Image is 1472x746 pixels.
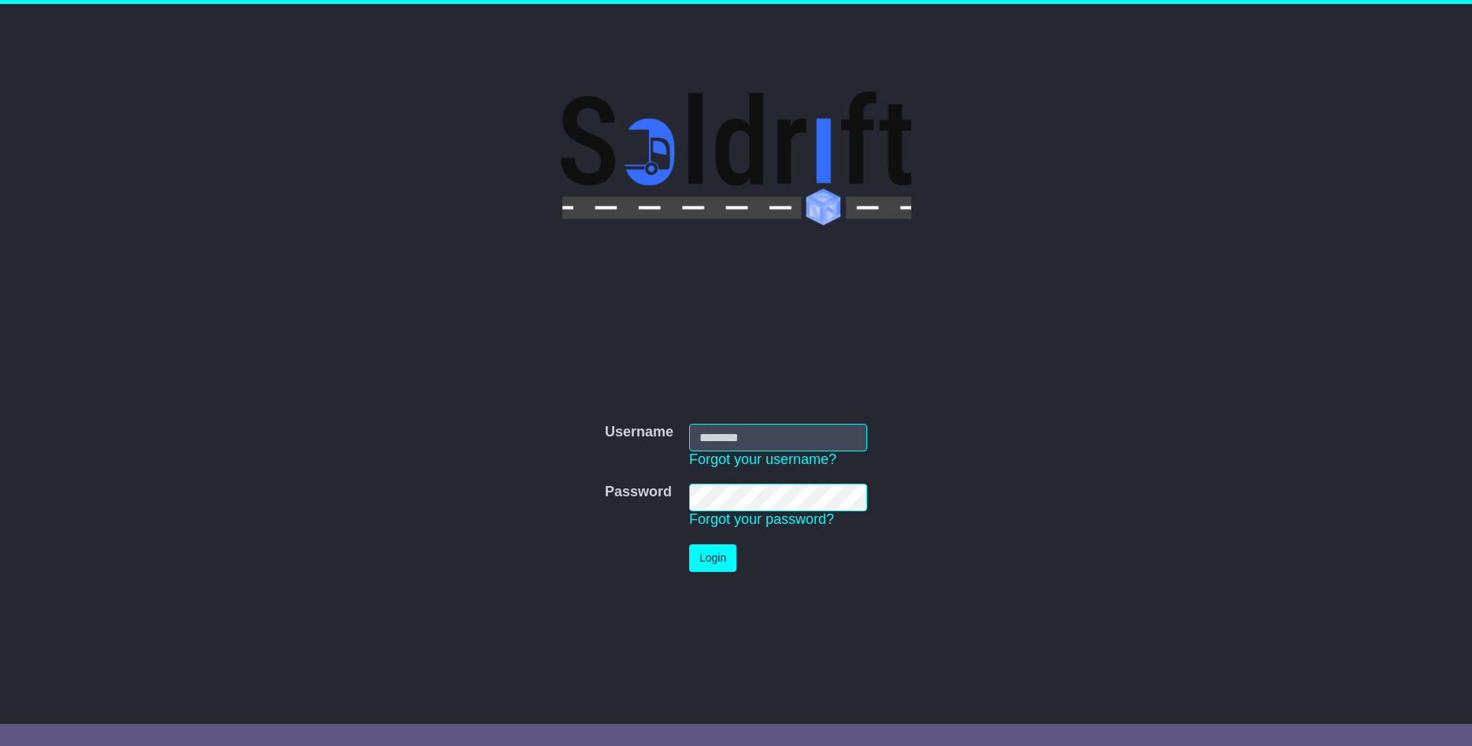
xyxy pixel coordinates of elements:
label: Username [605,424,673,441]
a: Forgot your password? [689,511,834,527]
img: Soldrift Pty Ltd [561,91,911,225]
button: Login [689,544,736,572]
a: Forgot your username? [689,451,836,467]
label: Password [605,484,672,501]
